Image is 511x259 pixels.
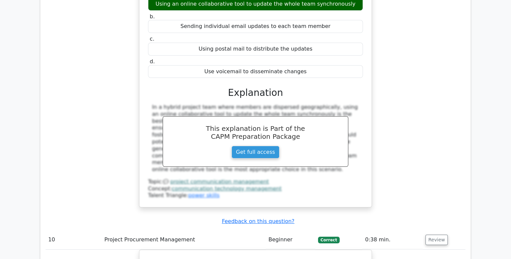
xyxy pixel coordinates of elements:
button: Review [426,235,448,245]
a: power skills [188,192,220,198]
div: In a hybrid project team where members are dispersed geographically, using an online collaborativ... [152,104,359,173]
div: Concept: [148,185,363,192]
div: Sending individual email updates to each team member [148,20,363,33]
a: Feedback on this question? [222,218,294,224]
span: b. [150,13,155,20]
td: 10 [46,230,102,249]
a: communication technology management [172,185,282,192]
span: c. [150,36,154,42]
a: Get full access [232,146,279,158]
div: Using postal mail to distribute the updates [148,43,363,56]
span: Correct [318,237,340,243]
td: Project Procurement Management [102,230,266,249]
div: Use voicemail to disseminate changes [148,65,363,78]
td: 0:38 min. [362,230,423,249]
h3: Explanation [152,87,359,99]
div: Talent Triangle: [148,178,363,199]
td: Beginner [266,230,315,249]
span: d. [150,58,155,65]
div: Topic: [148,178,363,185]
a: project communication management [170,178,269,185]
